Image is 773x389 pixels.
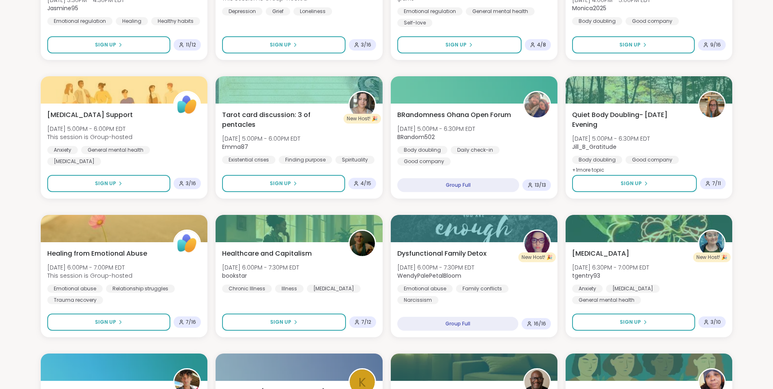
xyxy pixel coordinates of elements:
[106,285,175,293] div: Relationship struggles
[293,7,332,15] div: Loneliness
[47,36,170,53] button: Sign Up
[710,42,721,48] span: 9 / 16
[466,7,535,15] div: General mental health
[47,17,112,25] div: Emotional regulation
[572,296,641,304] div: General mental health
[361,180,371,187] span: 4 / 15
[47,263,132,272] span: [DATE] 6:00PM - 7:00PM EDT
[397,249,487,259] span: Dysfunctional Family Detox
[625,156,679,164] div: Good company
[397,146,447,154] div: Body doubling
[535,182,546,188] span: 13 / 13
[95,318,116,326] span: Sign Up
[606,285,660,293] div: [MEDICAL_DATA]
[699,231,725,256] img: tgentry93
[397,272,461,280] b: WendyPalePetalBloom
[621,180,642,187] span: Sign Up
[47,133,132,141] span: This session is Group-hosted
[222,110,339,130] span: Tarot card discussion: 3 of pentacles
[572,143,617,151] b: Jill_B_Gratitude
[397,7,462,15] div: Emotional regulation
[266,7,290,15] div: Grief
[307,285,361,293] div: [MEDICAL_DATA]
[445,41,467,49] span: Sign Up
[397,36,522,53] button: Sign Up
[625,17,679,25] div: Good company
[47,272,132,280] span: This session is Group-hosted
[572,156,622,164] div: Body doubling
[270,180,291,187] span: Sign Up
[151,17,200,25] div: Healthy habits
[712,180,721,187] span: 7 / 11
[572,17,622,25] div: Body doubling
[47,157,101,166] div: [MEDICAL_DATA]
[279,156,332,164] div: Finding purpose
[95,41,116,49] span: Sign Up
[222,272,247,280] b: bookstar
[397,19,432,27] div: Self-love
[397,317,518,331] div: Group Full
[186,319,196,325] span: 7 / 16
[222,285,272,293] div: Chronic Illness
[350,231,375,256] img: bookstar
[47,125,132,133] span: [DATE] 5:00PM - 6:00PM EDT
[524,231,550,256] img: WendyPalePetalBloom
[699,92,725,117] img: Jill_B_Gratitude
[572,135,650,143] span: [DATE] 5:00PM - 6:30PM EDT
[335,156,374,164] div: Spirituality
[397,133,435,141] b: BRandom502
[186,180,196,187] span: 3 / 16
[47,175,170,192] button: Sign Up
[451,146,500,154] div: Daily check-in
[222,36,345,53] button: Sign Up
[572,110,689,130] span: Quiet Body Doubling- [DATE] Evening
[174,231,200,256] img: ShareWell
[47,314,170,331] button: Sign Up
[397,285,453,293] div: Emotional abuse
[222,143,248,151] b: Emma87
[47,249,147,259] span: Healing from Emotional Abuse
[397,157,451,166] div: Good company
[47,285,103,293] div: Emotional abuse
[270,318,291,326] span: Sign Up
[397,178,519,192] div: Group Full
[270,41,291,49] span: Sign Up
[537,42,546,48] span: 4 / 8
[47,4,78,12] b: Jasmine95
[397,263,474,272] span: [DATE] 6:00PM - 7:30PM EDT
[572,285,603,293] div: Anxiety
[524,92,550,117] img: BRandom502
[397,125,475,133] span: [DATE] 5:00PM - 6:30PM EDT
[222,314,346,331] button: Sign Up
[693,252,731,262] div: New Host! 🎉
[350,92,375,117] img: Emma87
[572,263,649,272] span: [DATE] 6:30PM - 7:00PM EDT
[572,314,695,331] button: Sign Up
[186,42,196,48] span: 11 / 12
[275,285,304,293] div: Illness
[619,41,641,49] span: Sign Up
[47,110,133,120] span: [MEDICAL_DATA] Support
[174,92,200,117] img: ShareWell
[620,318,641,326] span: Sign Up
[116,17,148,25] div: Healing
[572,36,695,53] button: Sign Up
[397,296,438,304] div: Narcissism
[222,135,300,143] span: [DATE] 5:00PM - 6:00PM EDT
[222,175,345,192] button: Sign Up
[572,175,697,192] button: Sign Up
[711,319,721,325] span: 3 / 10
[572,249,629,259] span: [MEDICAL_DATA]
[47,296,103,304] div: Trauma recovery
[361,319,371,325] span: 7 / 12
[344,114,381,124] div: New Host! 🎉
[222,7,262,15] div: Depression
[397,110,511,120] span: BRandomness Ohana Open Forum
[518,252,556,262] div: New Host! 🎉
[81,146,150,154] div: General mental health
[95,180,116,187] span: Sign Up
[572,4,606,12] b: Monica2025
[222,263,299,272] span: [DATE] 6:00PM - 7:30PM EDT
[47,146,78,154] div: Anxiety
[222,156,275,164] div: Existential crises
